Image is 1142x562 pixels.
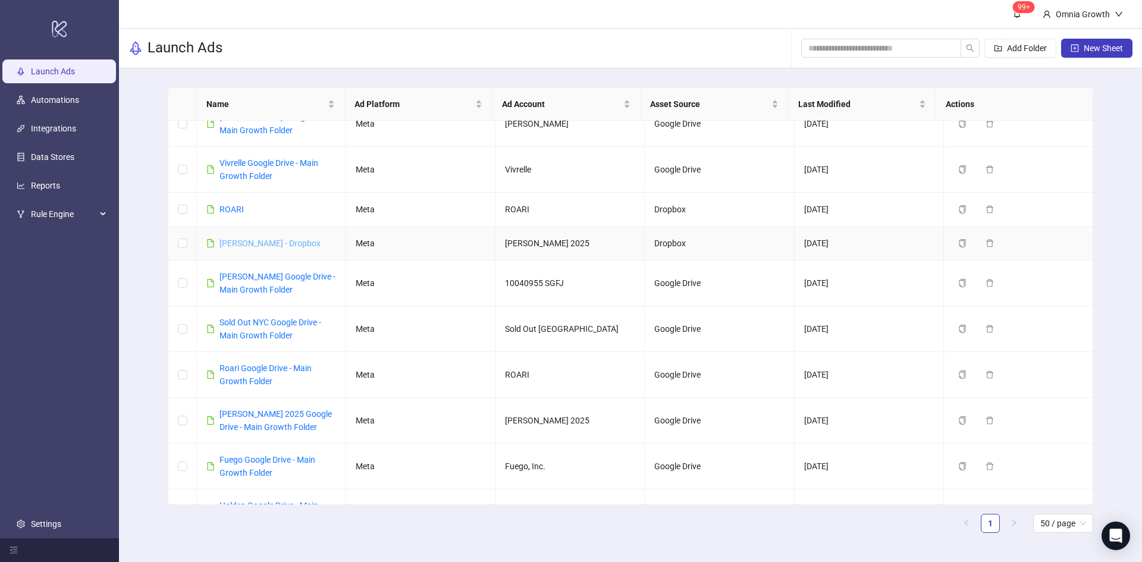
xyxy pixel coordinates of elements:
td: Google Drive [645,398,794,444]
td: Meta [346,398,495,444]
a: Fuego Google Drive - Main Growth Folder [219,455,315,478]
a: Sold Out NYC Google Drive - Main Growth Folder [219,318,321,340]
td: [DATE] [795,260,944,306]
a: Integrations [31,124,76,133]
td: Google Drive [645,147,794,193]
span: New Sheet [1084,43,1123,53]
span: right [1011,519,1018,526]
span: copy [958,325,967,333]
span: Ad Platform [354,98,473,111]
td: [DATE] [795,444,944,489]
span: copy [958,120,967,128]
td: [PERSON_NAME] 2025 [495,398,645,444]
a: [PERSON_NAME] Google Drive - Main Growth Folder [219,272,335,294]
span: delete [986,416,994,425]
td: Meta [346,352,495,398]
span: copy [958,165,967,174]
span: Name [206,98,325,111]
span: delete [986,371,994,379]
td: Dropbox [645,193,794,227]
button: New Sheet [1061,39,1132,58]
button: right [1005,514,1024,533]
td: [DATE] [795,489,944,535]
div: Open Intercom Messenger [1102,522,1130,550]
a: Reports [31,181,60,190]
td: Meta [346,193,495,227]
td: Google Drive [645,260,794,306]
a: Data Stores [31,152,74,162]
span: copy [958,239,967,247]
td: [DATE] [795,352,944,398]
span: file [206,462,215,470]
span: copy [958,205,967,214]
td: [DATE] [795,193,944,227]
td: Meta [346,260,495,306]
a: Automations [31,95,79,105]
span: Add Folder [1007,43,1047,53]
td: Google Drive [645,352,794,398]
li: Next Page [1005,514,1024,533]
td: Sold Out [GEOGRAPHIC_DATA] [495,306,645,352]
span: file [206,279,215,287]
td: Google Drive [645,101,794,147]
span: file [206,120,215,128]
th: Actions [936,88,1084,121]
td: Meta [346,227,495,260]
span: Asset Source [650,98,769,111]
td: Meta [346,444,495,489]
td: ROARI [495,352,645,398]
span: copy [958,462,967,470]
a: 1 [981,514,999,532]
li: Previous Page [957,514,976,533]
a: [PERSON_NAME] 2025 Google Drive - Main Growth Folder [219,409,332,432]
span: user [1043,10,1051,18]
span: menu-fold [10,546,18,554]
td: Google Drive [645,306,794,352]
td: [DATE] [795,147,944,193]
span: plus-square [1071,44,1079,52]
span: search [966,44,974,52]
span: copy [958,371,967,379]
button: left [957,514,976,533]
span: folder-add [994,44,1002,52]
td: [DATE] [795,306,944,352]
span: delete [986,205,994,214]
span: file [206,416,215,425]
a: Roari Google Drive - Main Growth Folder [219,363,312,386]
th: Ad Platform [345,88,493,121]
li: 1 [981,514,1000,533]
td: Dropbox [645,227,794,260]
a: Holden Google Drive - Main Growth Folder [219,501,318,523]
td: Fuego, Inc. [495,444,645,489]
span: delete [986,462,994,470]
sup: 111 [1013,1,1035,13]
span: file [206,371,215,379]
a: [PERSON_NAME] - Dropbox [219,238,321,248]
th: Name [197,88,345,121]
a: Vivrelle Google Drive - Main Growth Folder [219,158,318,181]
th: Asset Source [641,88,789,121]
td: [DATE] [795,227,944,260]
td: [PERSON_NAME] [495,101,645,147]
span: left [963,519,970,526]
td: Google Drive [645,444,794,489]
td: Meta [346,489,495,535]
span: 50 / page [1040,514,1086,532]
td: [PERSON_NAME] 2025 [495,227,645,260]
div: Omnia Growth [1051,8,1115,21]
span: delete [986,325,994,333]
span: file [206,205,215,214]
a: ROARI [219,205,244,214]
span: file [206,239,215,247]
span: copy [958,279,967,287]
span: delete [986,239,994,247]
a: Launch Ads [31,67,75,76]
td: Vivrelle [495,147,645,193]
span: delete [986,120,994,128]
span: fork [17,210,25,218]
td: 10040955 SGFJ [495,260,645,306]
span: Rule Engine [31,202,96,226]
td: Meta [346,147,495,193]
div: Page Size [1033,514,1093,533]
button: Add Folder [984,39,1056,58]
